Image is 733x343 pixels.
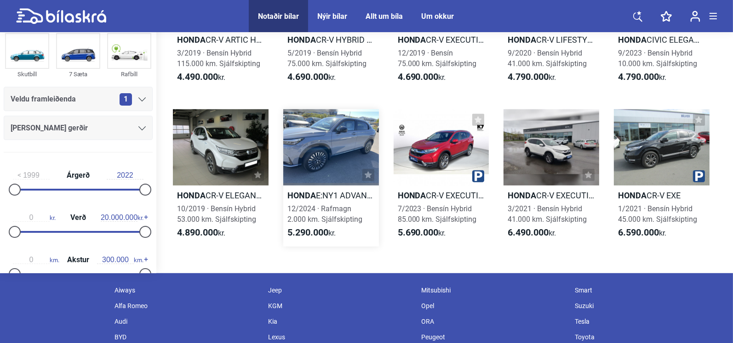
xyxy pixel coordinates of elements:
b: Honda [398,35,426,45]
div: Suzuki [570,298,724,314]
div: Rafbíll [107,69,151,79]
b: Honda [508,35,536,45]
span: kr. [101,214,143,222]
b: Honda [177,35,206,45]
b: 4.690.000 [287,71,328,82]
div: Kia [263,314,417,329]
div: KGM [263,298,417,314]
b: 4.490.000 [177,71,218,82]
span: 1 [120,93,132,106]
span: 9/2020 · Bensín Hybrid 41.000 km. Sjálfskipting [508,49,587,68]
div: Smart [570,282,724,298]
a: HondaCR-V EXECUTIVE3/2021 · Bensín Hybrid41.000 km. Sjálfskipting6.490.000kr. [504,109,599,247]
b: 6.590.000 [618,227,659,238]
span: 1/2021 · Bensín Hybrid 45.000 km. Sjálfskipting [618,204,697,224]
b: 5.690.000 [398,227,439,238]
a: Allt um bíla [366,12,403,21]
a: HondaCR-V EXE1/2021 · Bensín Hybrid45.000 km. Sjálfskipting6.590.000kr. [614,109,710,247]
span: 9/2023 · Bensín Hybrid 10.000 km. Sjálfskipting [618,49,697,68]
span: kr. [13,214,56,222]
b: 5.290.000 [287,227,328,238]
span: kr. [618,227,666,238]
span: km. [13,256,59,264]
span: Árgerð [64,172,92,179]
span: 3/2021 · Bensín Hybrid 41.000 km. Sjálfskipting [508,204,587,224]
span: kr. [508,72,556,83]
h2: CR-V EXE [614,190,710,201]
h2: CR-V EXECUTIVE HYBRID [394,190,489,201]
div: Aiways [110,282,263,298]
h2: CR-V ARTIC HYBRID EXECUTIVE [173,34,269,45]
div: Alfa Romeo [110,298,263,314]
span: 10/2019 · Bensín Hybrid 53.000 km. Sjálfskipting [177,204,256,224]
b: 4.690.000 [398,71,439,82]
a: Notaðir bílar [258,12,299,21]
span: Akstur [65,256,92,264]
a: HondaCR-V ELEGANCE10/2019 · Bensín Hybrid53.000 km. Sjálfskipting4.890.000kr. [173,109,269,247]
div: Tesla [570,314,724,329]
h2: CR-V LIFESTYLE HYBRID [504,34,599,45]
img: parking.png [472,170,484,182]
span: 5/2019 · Bensín Hybrid 75.000 km. Sjálfskipting [287,49,366,68]
h2: CR-V ELEGANCE [173,190,269,201]
span: kr. [398,227,446,238]
div: Mitsubishi [417,282,571,298]
div: Skutbíll [5,69,49,79]
b: Honda [618,191,647,200]
span: Verð [68,214,88,221]
b: Honda [508,191,536,200]
div: Jeep [263,282,417,298]
span: [PERSON_NAME] gerðir [11,122,88,135]
b: Honda [287,35,316,45]
span: kr. [177,227,225,238]
h2: CR-V EXECUTIVE [504,190,599,201]
b: 6.490.000 [508,227,549,238]
span: kr. [508,227,556,238]
div: ORA [417,314,571,329]
h2: CR-V EXECUTIVE [394,34,489,45]
a: HondaCR-V EXECUTIVE HYBRID7/2023 · Bensín Hybrid85.000 km. Sjálfskipting5.690.000kr. [394,109,489,247]
h2: CIVIC ELEGANCE HEV [614,34,710,45]
span: 3/2019 · Bensín Hybrid 115.000 km. Sjálfskipting [177,49,260,68]
span: 12/2019 · Bensín 75.000 km. Sjálfskipting [398,49,477,68]
span: Veldu framleiðenda [11,93,76,106]
div: Opel [417,298,571,314]
b: Honda [398,191,426,200]
b: Honda [287,191,316,200]
span: kr. [287,227,336,238]
h2: CR-V HYBRID EXECUTIVE [283,34,379,45]
b: Honda [177,191,206,200]
b: 4.890.000 [177,227,218,238]
h2: E:NY1 ADVANCE [283,190,379,201]
a: HondaE:NY1 ADVANCE12/2024 · Rafmagn2.000 km. Sjálfskipting5.290.000kr. [283,109,379,247]
span: kr. [618,72,666,83]
span: kr. [177,72,225,83]
img: user-login.svg [690,11,700,22]
span: 7/2023 · Bensín Hybrid 85.000 km. Sjálfskipting [398,204,477,224]
b: 4.790.000 [508,71,549,82]
b: Honda [618,35,647,45]
span: 12/2024 · Rafmagn 2.000 km. Sjálfskipting [287,204,362,224]
div: Audi [110,314,263,329]
div: 7 Sæta [56,69,100,79]
span: kr. [287,72,336,83]
b: 4.790.000 [618,71,659,82]
img: parking.png [693,170,705,182]
span: kr. [398,72,446,83]
span: km. [97,256,143,264]
a: Nýir bílar [317,12,347,21]
a: Um okkur [421,12,454,21]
